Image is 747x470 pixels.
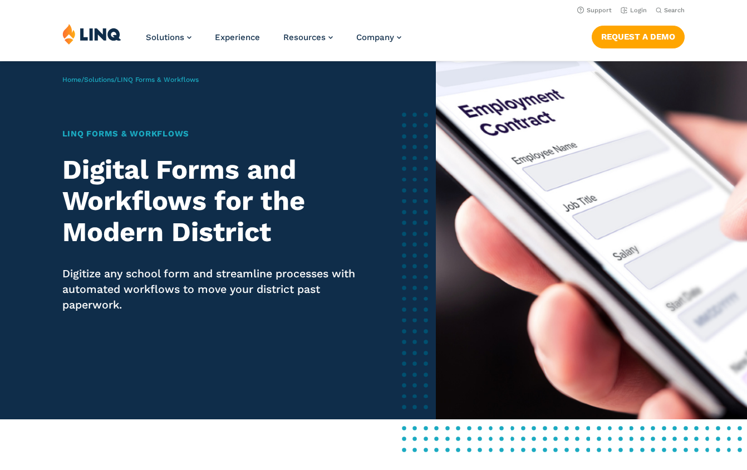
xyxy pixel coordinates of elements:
button: Open Search Bar [656,6,685,14]
span: Solutions [146,32,184,42]
a: Support [577,7,612,14]
span: / / [62,76,199,84]
p: Digitize any school form and streamline processes with automated workflows to move your district ... [62,266,357,313]
span: LINQ Forms & Workflows [117,76,199,84]
nav: Primary Navigation [146,23,401,60]
a: Resources [283,32,333,42]
a: Home [62,76,81,84]
nav: Button Navigation [592,23,685,48]
img: LINQ Forms & Workflows [436,61,747,419]
h2: Digital Forms and Workflows for the Modern District [62,154,357,247]
h1: LINQ Forms & Workflows [62,128,357,140]
span: Search [664,7,685,14]
a: Experience [215,32,260,42]
span: Resources [283,32,326,42]
span: Company [356,32,394,42]
img: LINQ | K‑12 Software [62,23,121,45]
a: Solutions [84,76,114,84]
a: Request a Demo [592,26,685,48]
a: Solutions [146,32,191,42]
a: Company [356,32,401,42]
a: Login [621,7,647,14]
